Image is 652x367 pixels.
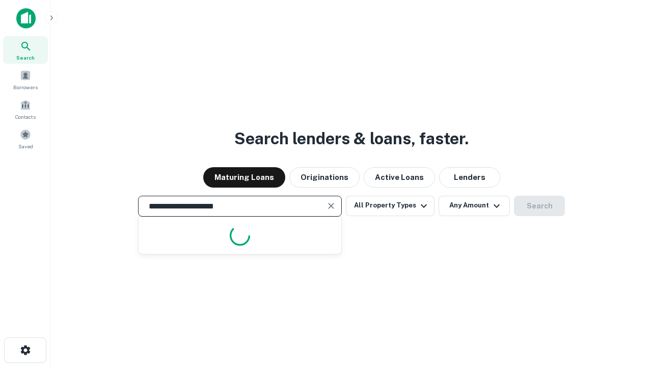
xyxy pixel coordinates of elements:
[18,142,33,150] span: Saved
[3,66,48,93] a: Borrowers
[203,167,285,188] button: Maturing Loans
[16,54,35,62] span: Search
[324,199,338,213] button: Clear
[439,196,510,216] button: Any Amount
[3,125,48,152] a: Saved
[439,167,500,188] button: Lenders
[346,196,434,216] button: All Property Types
[289,167,360,188] button: Originations
[15,113,36,121] span: Contacts
[234,126,469,151] h3: Search lenders & loans, faster.
[13,83,38,91] span: Borrowers
[364,167,435,188] button: Active Loans
[3,36,48,64] a: Search
[601,253,652,302] iframe: Chat Widget
[3,95,48,123] a: Contacts
[16,8,36,29] img: capitalize-icon.png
